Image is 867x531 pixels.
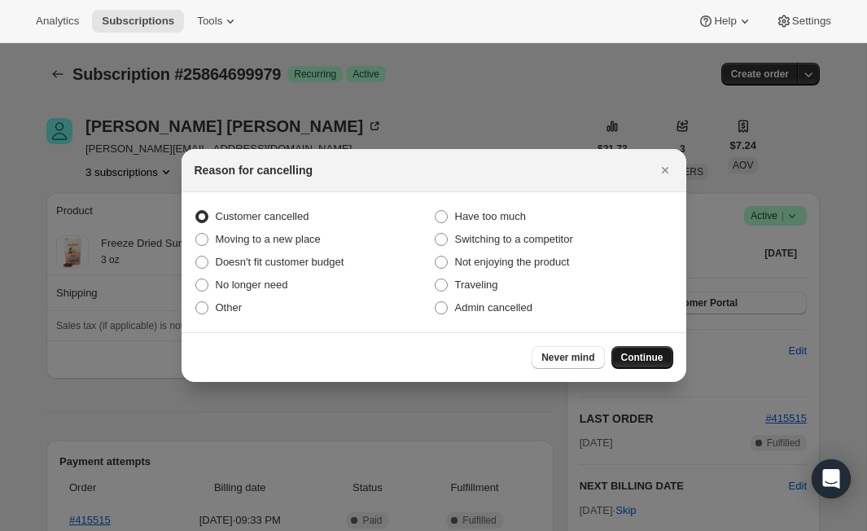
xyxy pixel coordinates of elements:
button: Never mind [532,346,604,369]
button: Settings [766,10,841,33]
span: Help [714,15,736,28]
button: Help [688,10,762,33]
button: Analytics [26,10,89,33]
span: Settings [792,15,831,28]
div: Open Intercom Messenger [812,459,851,498]
span: Doesn't fit customer budget [216,256,344,268]
span: Moving to a new place [216,233,321,245]
button: Close [654,159,677,182]
span: Have too much [455,210,526,222]
span: No longer need [216,279,288,291]
button: Continue [611,346,673,369]
button: Tools [187,10,248,33]
span: Continue [621,351,663,364]
span: Switching to a competitor [455,233,573,245]
span: Subscriptions [102,15,174,28]
span: Analytics [36,15,79,28]
span: Traveling [455,279,498,291]
span: Never mind [541,351,594,364]
span: Admin cancelled [455,301,532,314]
span: Customer cancelled [216,210,309,222]
span: Tools [197,15,222,28]
span: Not enjoying the product [455,256,570,268]
h2: Reason for cancelling [195,162,313,178]
button: Subscriptions [92,10,184,33]
span: Other [216,301,243,314]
